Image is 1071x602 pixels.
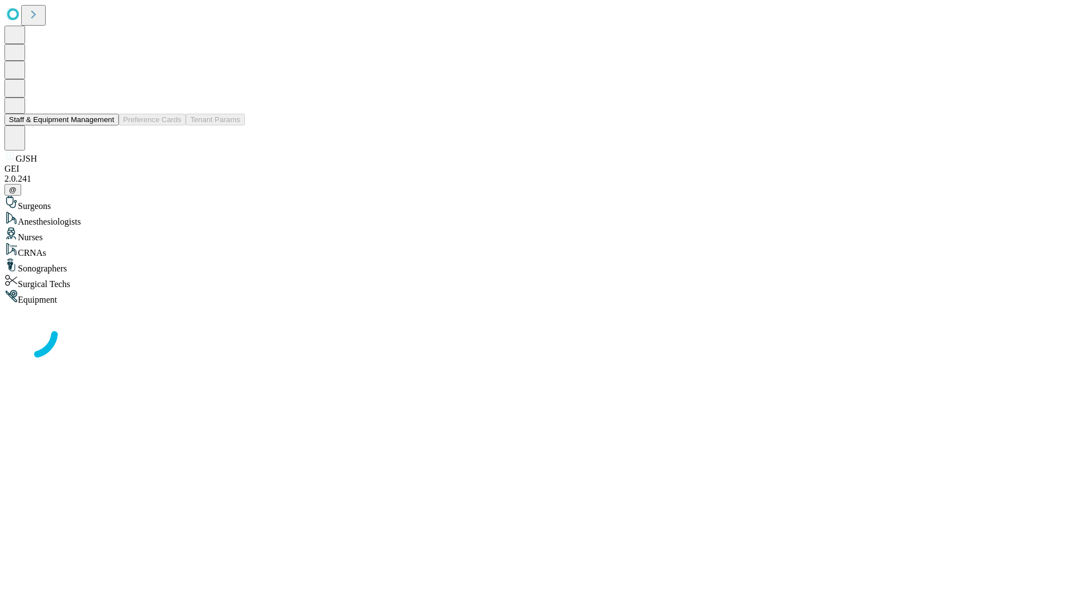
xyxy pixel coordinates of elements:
[4,242,1067,258] div: CRNAs
[119,114,186,125] button: Preference Cards
[4,174,1067,184] div: 2.0.241
[4,196,1067,211] div: Surgeons
[4,258,1067,274] div: Sonographers
[4,289,1067,305] div: Equipment
[16,154,37,163] span: GJSH
[4,164,1067,174] div: GEI
[186,114,245,125] button: Tenant Params
[4,227,1067,242] div: Nurses
[4,211,1067,227] div: Anesthesiologists
[9,186,17,194] span: @
[4,274,1067,289] div: Surgical Techs
[4,114,119,125] button: Staff & Equipment Management
[4,184,21,196] button: @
